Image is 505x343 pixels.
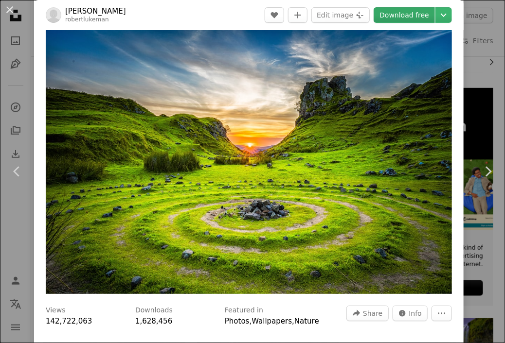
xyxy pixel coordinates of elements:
button: Like [265,7,284,23]
a: robertlukeman [65,16,109,23]
button: Share this image [346,306,388,321]
img: green grass field during sunset [46,23,452,294]
button: Stats about this image [393,306,428,321]
span: , [292,317,294,326]
span: Info [409,306,422,321]
a: Download free [374,7,435,23]
a: Next [471,125,505,218]
button: Edit image [311,7,370,23]
button: More Actions [432,306,452,321]
span: , [250,317,252,326]
span: Share [363,306,382,321]
span: 142,722,063 [46,317,92,326]
h3: Downloads [135,306,173,315]
button: Zoom in on this image [46,23,452,294]
a: Wallpapers [252,317,292,326]
span: 1,628,456 [135,317,172,326]
a: Photos [225,317,250,326]
img: Go to Robert Lukeman's profile [46,7,61,23]
h3: Featured in [225,306,263,315]
button: Add to Collection [288,7,307,23]
h3: Views [46,306,66,315]
a: [PERSON_NAME] [65,6,126,16]
a: Nature [294,317,319,326]
button: Choose download size [435,7,452,23]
